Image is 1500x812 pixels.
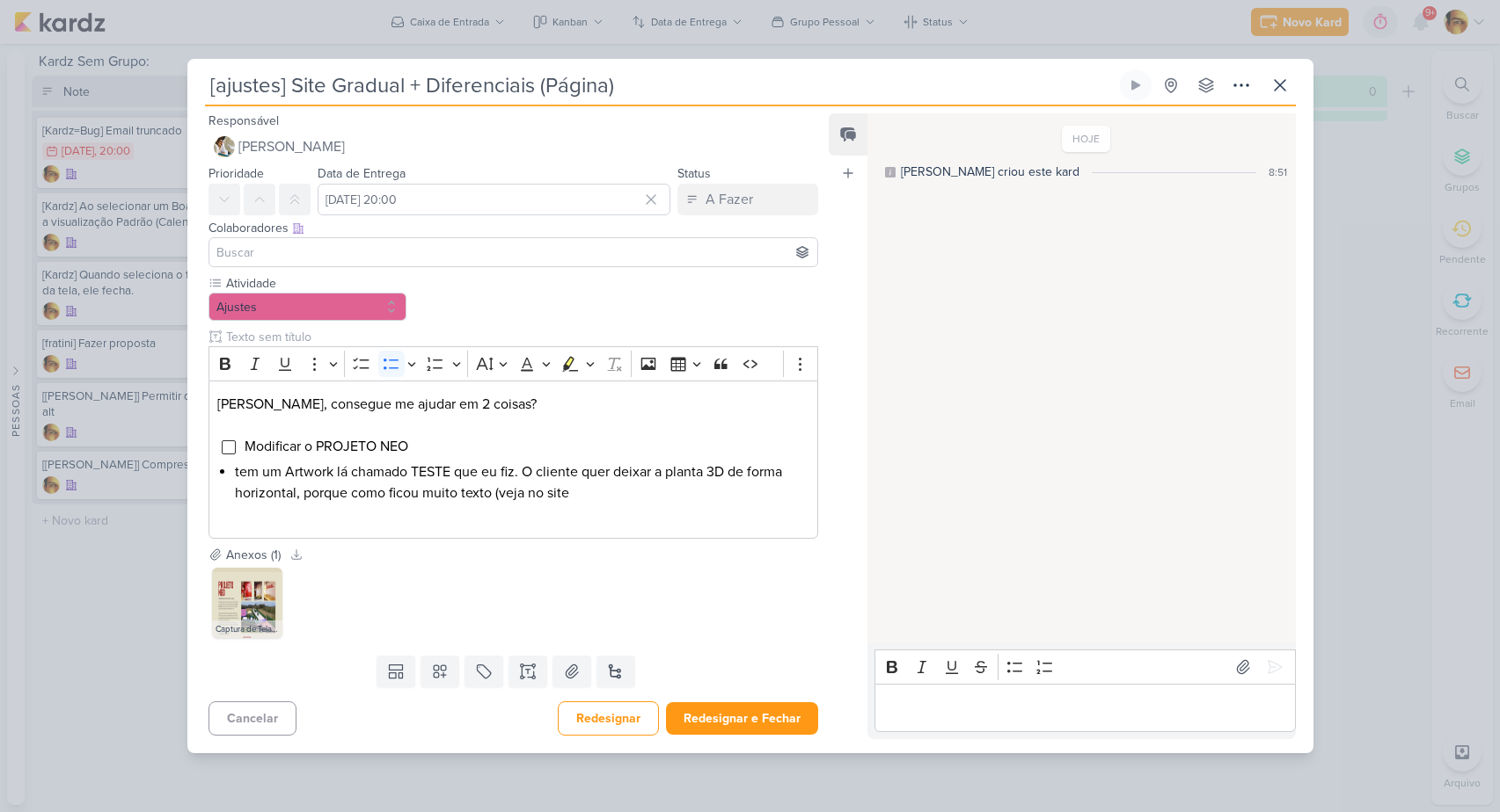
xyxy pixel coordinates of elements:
[226,546,281,564] div: Anexos (1)
[677,184,818,215] button: A Fazer
[209,701,296,736] button: Cancelar
[209,346,819,381] div: Editor toolbar
[318,184,671,215] input: Select a date
[217,394,809,415] p: [PERSON_NAME], consegue me ajudar em 2 coisas?
[1269,164,1287,180] div: 8:51
[245,438,408,455] span: Modificar o PROJETO NEO
[209,166,264,181] label: Prioridade
[223,328,819,346] input: Texto sem título
[874,684,1295,732] div: Editor editing area: main
[212,620,282,638] div: Captura de Tela [DATE] 08.55.41.png
[205,69,1116,101] input: Kard Sem Título
[212,568,282,638] img: WKc1k0AJ3eZ7VEaRjtOl2VIvKp4z1W-metaQ2FwdHVyYSBkZSBUZWxhIDIwMjUtMTAtMTMgYcyAcyAwOC41NS40MS5wbmc=-.png
[209,381,819,539] div: Editor editing area: main
[235,461,809,504] li: tem um Artwork lá chamado TESTE que eu fiz. O cliente quer deixar a planta 3D de forma horizontal...
[558,701,659,736] button: Redesignar
[666,702,818,735] button: Redesignar e Fechar
[874,649,1295,684] div: Editor toolbar
[209,293,407,321] button: Ajustes
[885,167,896,178] div: Este log é visível à todos no kard
[224,274,407,293] label: Atividade
[318,166,406,181] label: Data de Entrega
[706,189,753,210] div: A Fazer
[214,136,235,157] img: Raphael Simas
[209,113,279,128] label: Responsável
[213,242,815,263] input: Buscar
[209,131,819,163] button: [PERSON_NAME]
[1129,78,1143,92] div: Ligar relógio
[901,163,1079,181] div: Leandro criou este kard
[209,219,819,237] div: Colaboradores
[677,166,711,181] label: Status
[238,136,345,157] span: [PERSON_NAME]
